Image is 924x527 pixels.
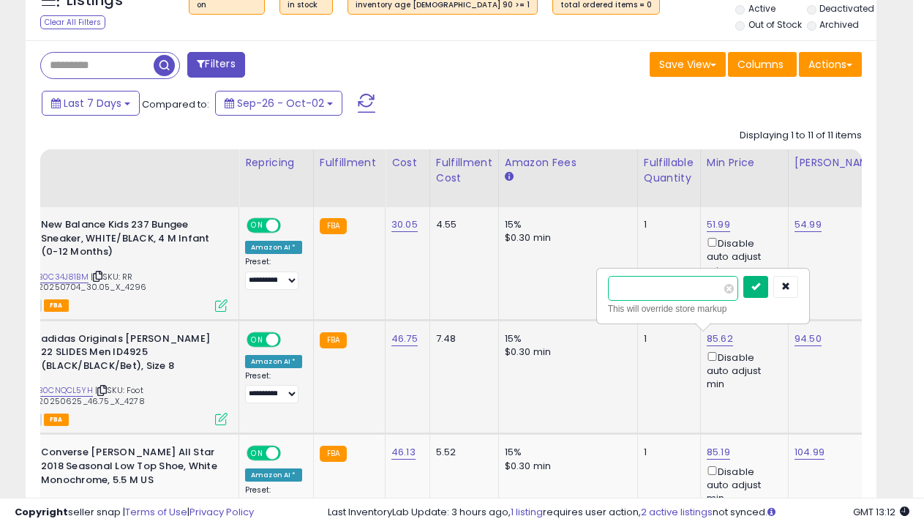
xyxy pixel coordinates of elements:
[279,220,302,232] span: OFF
[608,302,798,316] div: This will override store markup
[8,271,147,293] span: | SKU: RR Shoes_20250704_30.05_X_4296
[819,18,859,31] label: Archived
[391,445,416,460] a: 46.13
[799,52,862,77] button: Actions
[505,218,626,231] div: 15%
[505,231,626,244] div: $0.30 min
[707,463,777,506] div: Disable auto adjust min
[853,505,909,519] span: 2025-10-10 13:12 GMT
[8,384,145,406] span: | SKU: Foot Locker_20250625_46.75_X_4278
[650,52,726,77] button: Save View
[279,333,302,345] span: OFF
[737,57,784,72] span: Columns
[320,446,347,462] small: FBA
[320,155,379,171] div: Fulfillment
[505,446,626,459] div: 15%
[505,332,626,345] div: 15%
[644,446,689,459] div: 1
[644,218,689,231] div: 1
[436,155,492,186] div: Fulfillment Cost
[245,257,302,290] div: Preset:
[320,332,347,348] small: FBA
[245,371,302,404] div: Preset:
[436,218,487,231] div: 4.55
[42,91,140,116] button: Last 7 Days
[644,155,694,186] div: Fulfillable Quantity
[245,355,302,368] div: Amazon AI *
[189,505,254,519] a: Privacy Policy
[641,505,713,519] a: 2 active listings
[748,2,775,15] label: Active
[187,52,244,78] button: Filters
[44,299,69,312] span: FBA
[41,332,219,377] b: adidas Originals [PERSON_NAME] 22 SLIDES Men ID4925 (BLACK/BLACK/Bet), Size 8
[795,217,822,232] a: 54.99
[707,332,733,346] a: 85.62
[707,217,730,232] a: 51.99
[748,18,802,31] label: Out of Stock
[40,15,105,29] div: Clear All Filters
[64,96,121,111] span: Last 7 Days
[8,332,228,425] div: ASIN:
[511,505,543,519] a: 1 listing
[795,445,825,460] a: 104.99
[245,468,302,482] div: Amazon AI *
[707,155,782,171] div: Min Price
[391,155,424,171] div: Cost
[41,218,219,263] b: New Balance Kids 237 Bungee Sneaker, WHITE/BLACK, 4 M Infant (0-12 Months)
[436,332,487,345] div: 7.48
[505,171,514,184] small: Amazon Fees.
[505,460,626,473] div: $0.30 min
[8,218,228,310] div: ASIN:
[728,52,797,77] button: Columns
[15,505,68,519] strong: Copyright
[505,345,626,359] div: $0.30 min
[248,447,266,460] span: ON
[740,129,862,143] div: Displaying 1 to 11 of 11 items
[320,218,347,234] small: FBA
[644,332,689,345] div: 1
[41,446,219,490] b: Converse [PERSON_NAME] All Star 2018 Seasonal Low Top Shoe, White Monochrome, 5.5 M US
[436,446,487,459] div: 5.52
[248,220,266,232] span: ON
[38,271,89,283] a: B0C34J81BM
[15,506,254,520] div: seller snap | |
[215,91,342,116] button: Sep-26 - Oct-02
[707,235,777,277] div: Disable auto adjust min
[819,2,874,15] label: Deactivated
[44,414,69,426] span: FBA
[4,155,233,171] div: Title
[391,217,418,232] a: 30.05
[795,332,822,346] a: 94.50
[279,447,302,460] span: OFF
[38,384,93,397] a: B0CNQCL5YH
[505,155,631,171] div: Amazon Fees
[125,505,187,519] a: Terms of Use
[707,349,777,392] div: Disable auto adjust min
[142,97,209,111] span: Compared to:
[707,445,730,460] a: 85.19
[328,506,909,520] div: Last InventoryLab Update: 3 hours ago, requires user action, not synced.
[391,332,418,346] a: 46.75
[795,155,882,171] div: [PERSON_NAME]
[237,96,324,111] span: Sep-26 - Oct-02
[248,333,266,345] span: ON
[245,241,302,254] div: Amazon AI *
[245,155,307,171] div: Repricing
